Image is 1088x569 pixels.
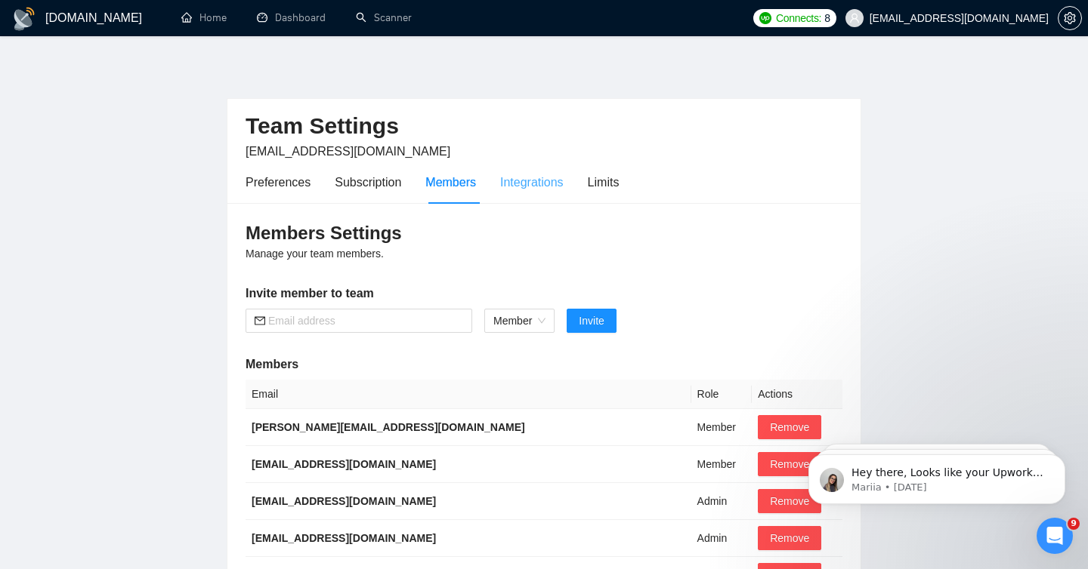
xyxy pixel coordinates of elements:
[770,493,809,509] span: Remove
[12,55,290,241] div: AI Assistant from GigRadar 📡 says…
[12,7,36,31] img: logo
[24,64,236,183] div: Canceling means you’ll lose access to all GigRadar features. Your data - including scanners, CLs,...
[1037,518,1073,554] iframe: Intercom live chat
[691,446,753,483] td: Member
[43,8,67,32] img: Profile image for Oleksandr
[252,458,436,470] b: [EMAIL_ADDRESS][DOMAIN_NAME]
[246,145,450,158] span: [EMAIL_ADDRESS][DOMAIN_NAME]
[268,312,463,329] input: Email address
[181,11,227,24] a: homeHome
[776,10,821,26] span: Connects:
[24,191,198,218] b: ‘Continue to Cancel’
[246,284,842,303] h5: Invite member to team
[246,248,384,260] span: Manage your team members.
[252,421,525,433] b: [PERSON_NAME][EMAIL_ADDRESS][DOMAIN_NAME]
[246,221,842,245] h3: Members Settings
[24,190,236,220] div: If you’re sure, click to proceed.
[770,419,809,435] span: Remove
[691,483,753,520] td: Admin
[12,286,248,378] div: Thank you for your request. 🙌​A support representative will contact you soon to confirm the detai...
[752,380,842,409] th: Actions
[1068,518,1080,530] span: 9
[12,11,290,56] div: techtools@neoito.com says…
[255,315,265,326] span: mail
[246,380,691,409] th: Email
[246,355,842,374] h5: Members
[85,8,110,32] img: Profile image for Mariia
[48,454,60,466] button: Gif picker
[786,423,1088,528] iframe: Intercom notifications message
[64,8,88,32] img: Profile image for Valeriia
[1058,12,1082,24] a: setting
[1058,6,1082,30] button: setting
[758,452,821,476] button: Remove
[10,6,39,35] button: go back
[356,11,412,24] a: searchScanner
[12,286,290,411] div: AI Assistant from GigRadar 📡 says…
[691,380,753,409] th: Role
[425,173,476,192] div: Members
[758,526,821,550] button: Remove
[265,6,292,33] div: Close
[257,11,326,24] a: dashboardDashboard
[691,520,753,557] td: Admin
[824,10,830,26] span: 8
[770,456,809,472] span: Remove
[246,111,842,142] h2: Team Settings
[759,12,771,24] img: upwork-logo.png
[335,173,401,192] div: Subscription
[758,489,821,513] button: Remove
[128,19,204,34] p: Back in 3 hours
[161,250,278,265] div: 🔴 Continue to Cancel
[579,312,604,329] span: Invite
[12,55,248,229] div: Canceling means you’ll lose access to all GigRadar features. Your data - including scanners, CLs,...
[246,173,311,192] div: Preferences
[72,454,84,466] button: Upload attachment
[24,381,212,390] div: AI Assistant from GigRadar 📡 • Just now
[13,422,289,448] textarea: Message…
[116,8,215,19] h1: [DOMAIN_NAME]
[24,295,236,369] div: Thank you for your request. 🙌 ​ A support representative will contact you soon to confirm the det...
[252,532,436,544] b: [EMAIL_ADDRESS][DOMAIN_NAME]
[691,409,753,446] td: Member
[770,530,809,546] span: Remove
[588,173,620,192] div: Limits
[1059,12,1081,24] span: setting
[567,309,616,333] button: Invite
[236,6,265,35] button: Home
[493,309,546,332] span: Member
[252,495,436,507] b: [EMAIL_ADDRESS][DOMAIN_NAME]
[259,448,283,472] button: Send a message…
[23,454,36,466] button: Emoji picker
[500,173,564,192] div: Integrations
[149,241,290,274] div: 🔴 Continue to Cancel
[758,415,821,439] button: Remove
[12,241,290,286] div: techtools@neoito.com says…
[849,13,860,23] span: user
